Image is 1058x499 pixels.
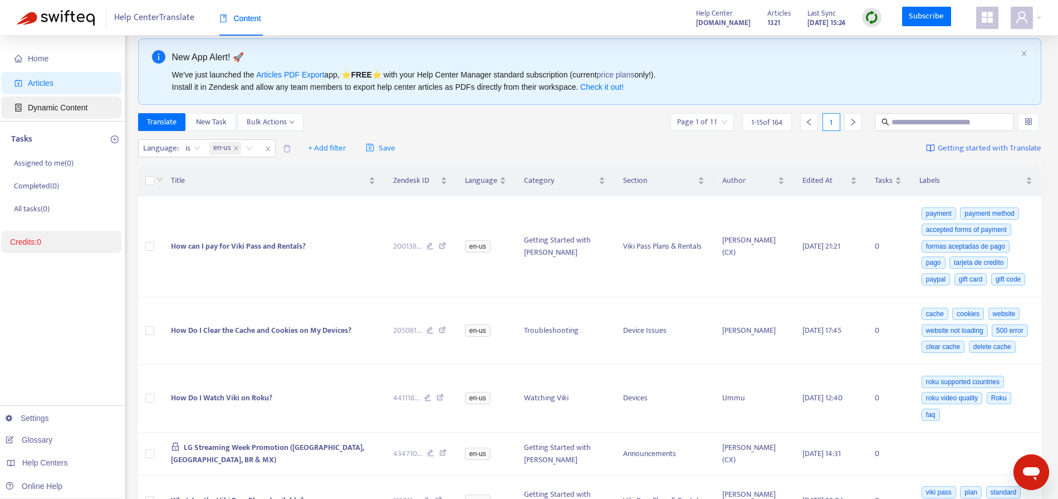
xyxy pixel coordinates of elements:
[465,175,497,187] span: Language
[6,435,52,444] a: Glossary
[802,447,841,460] span: [DATE] 14:31
[713,365,793,433] td: Ummu
[767,17,780,29] strong: 1321
[713,297,793,365] td: [PERSON_NAME]
[393,175,438,187] span: Zendesk ID
[992,324,1028,337] span: 500 error
[991,273,1025,285] span: gift code
[213,142,231,155] span: en-us
[171,240,306,253] span: How can I pay for Viki Pass and Rentals?
[515,196,615,297] td: Getting Started with [PERSON_NAME]
[954,273,987,285] span: gift card
[171,324,351,337] span: How Do I Clear the Cache and Cookies on My Devices?
[524,175,597,187] span: Category
[465,324,491,337] span: en-us
[696,7,733,20] span: Help Center
[465,392,491,404] span: en-us
[111,135,119,143] span: plus-circle
[10,238,41,246] a: Credits:0
[1013,454,1049,490] iframe: Button to launch messaging window
[14,55,22,62] span: home
[393,392,419,404] span: 441118 ...
[751,117,783,128] span: 1 - 15 of 164
[28,54,48,63] span: Home
[289,119,295,125] span: down
[802,324,841,337] span: [DATE] 17:45
[156,176,163,183] span: down
[238,113,303,131] button: Bulk Actionsdown
[11,133,32,146] p: Tasks
[28,79,53,88] span: Articles
[802,391,843,404] span: [DATE] 12:40
[986,486,1021,498] span: standard
[922,273,950,285] span: paypal
[949,256,1008,269] span: tarjeta de credito
[802,175,849,187] span: Edited At
[456,166,515,196] th: Language
[152,50,165,64] span: info-circle
[187,113,236,131] button: New Task
[185,140,200,157] span: is
[283,144,291,153] span: delete
[515,297,615,365] td: Troubleshooting
[866,365,910,433] td: 0
[849,118,857,126] span: right
[14,180,59,192] p: Completed ( 0 )
[866,166,910,196] th: Tasks
[767,7,791,20] span: Articles
[793,166,866,196] th: Edited At
[171,391,272,404] span: How Do I Watch Viki on Roku?
[926,144,935,153] img: image-link
[807,7,836,20] span: Last Sync
[952,308,984,320] span: cookies
[209,142,241,155] span: en-us
[614,297,713,365] td: Device Issues
[922,324,988,337] span: website not loading
[171,175,367,187] span: Title
[938,142,1041,155] span: Getting started with Translate
[713,196,793,297] td: [PERSON_NAME] (CX)
[6,482,62,491] a: Online Help
[171,442,180,451] span: lock
[981,11,994,24] span: appstore
[17,10,95,26] img: Swifteq
[960,486,982,498] span: plan
[196,116,227,128] span: New Task
[308,142,346,155] span: + Add filter
[922,409,940,421] span: faq
[881,118,889,126] span: search
[866,297,910,365] td: 0
[366,142,395,155] span: Save
[969,341,1016,353] span: delete cache
[807,17,845,29] strong: [DATE] 15:24
[614,166,713,196] th: Section
[866,433,910,476] td: 0
[171,441,365,466] span: LG Streaming Week Promotion ([GEOGRAPHIC_DATA], [GEOGRAPHIC_DATA], BR & MX)
[865,11,879,25] img: sync.dc5367851b00ba804db3.png
[580,83,624,91] a: Check it out!
[902,7,951,27] a: Subscribe
[6,414,49,423] a: Settings
[597,70,635,79] a: price plans
[219,14,261,23] span: Content
[393,324,422,337] span: 205081 ...
[28,103,87,112] span: Dynamic Content
[696,16,751,29] a: [DOMAIN_NAME]
[14,79,22,87] span: account-book
[139,140,180,157] span: Language :
[722,175,775,187] span: Author
[614,365,713,433] td: Devices
[14,203,50,215] p: All tasks ( 0 )
[922,224,1011,236] span: accepted forms of payment
[465,240,491,253] span: en-us
[922,486,956,498] span: viki pass
[14,157,74,169] p: Assigned to me ( 0 )
[623,175,695,187] span: Section
[261,142,275,156] span: close
[988,308,1020,320] span: website
[866,196,910,297] td: 0
[138,113,185,131] button: Translate
[922,308,948,320] span: cache
[1021,50,1027,57] button: close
